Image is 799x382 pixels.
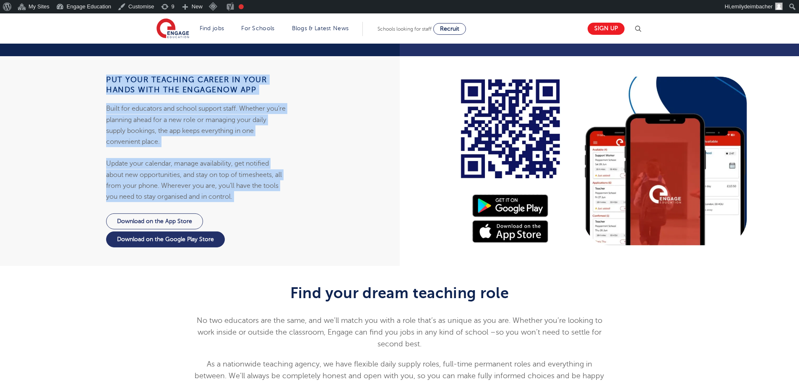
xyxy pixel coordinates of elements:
[440,26,459,32] span: Recruit
[106,213,203,229] a: Download on the App Store
[377,26,432,32] span: Schools looking for staff
[106,158,287,202] p: Update your calendar, manage availability, get notified about new opportunities, and stay on top ...
[241,25,274,31] a: For Schools
[588,23,625,35] a: Sign up
[292,25,349,31] a: Blogs & Latest News
[106,231,225,247] a: Download on the Google Play Store
[106,75,267,94] strong: Put your teaching career in your hands with the EngageNow app
[156,18,189,39] img: Engage Education
[106,103,287,147] p: Built for educators and school support staff. Whether you’re planning ahead for a new role or man...
[731,3,773,10] span: emilydeimbacher
[200,25,224,31] a: Find jobs
[239,4,244,9] div: Needs improvement
[197,316,602,348] span: No two educators are the same, and we’ll match you with a role that’s as unique as you are. Wheth...
[194,284,605,302] h2: Find your dream teaching role
[433,23,466,35] a: Recruit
